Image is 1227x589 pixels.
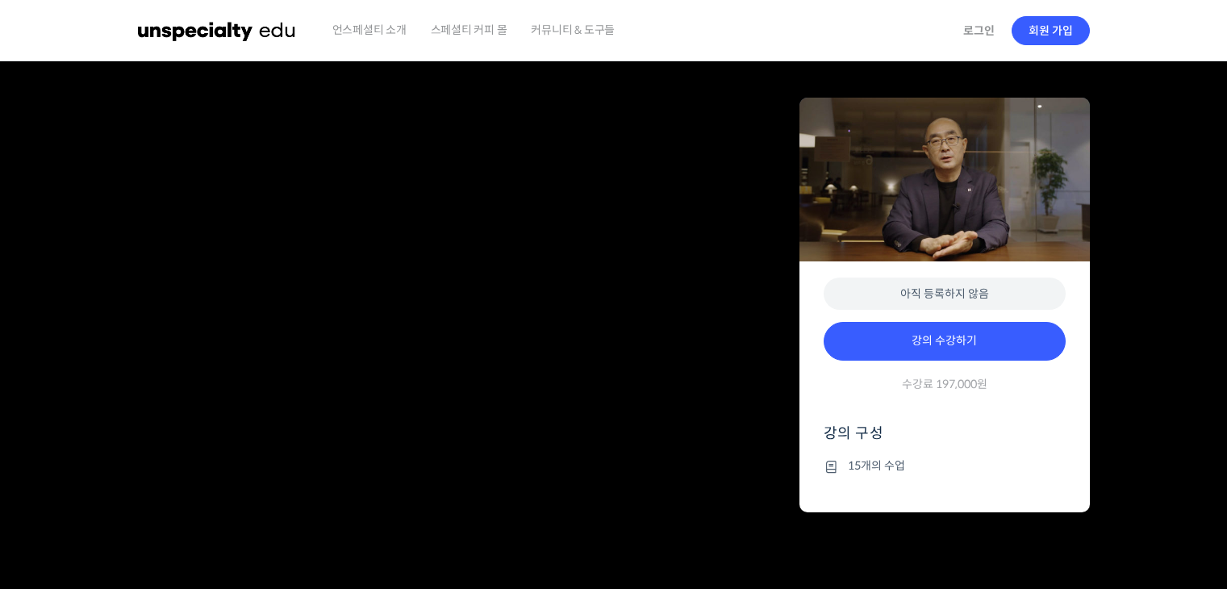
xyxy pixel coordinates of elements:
a: 회원 가입 [1012,16,1090,45]
h4: 강의 구성 [824,424,1066,456]
span: 수강료 197,000원 [902,377,987,392]
div: 아직 등록하지 않음 [824,278,1066,311]
li: 15개의 수업 [824,457,1066,476]
a: 강의 수강하기 [824,322,1066,361]
a: 로그인 [954,12,1004,49]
